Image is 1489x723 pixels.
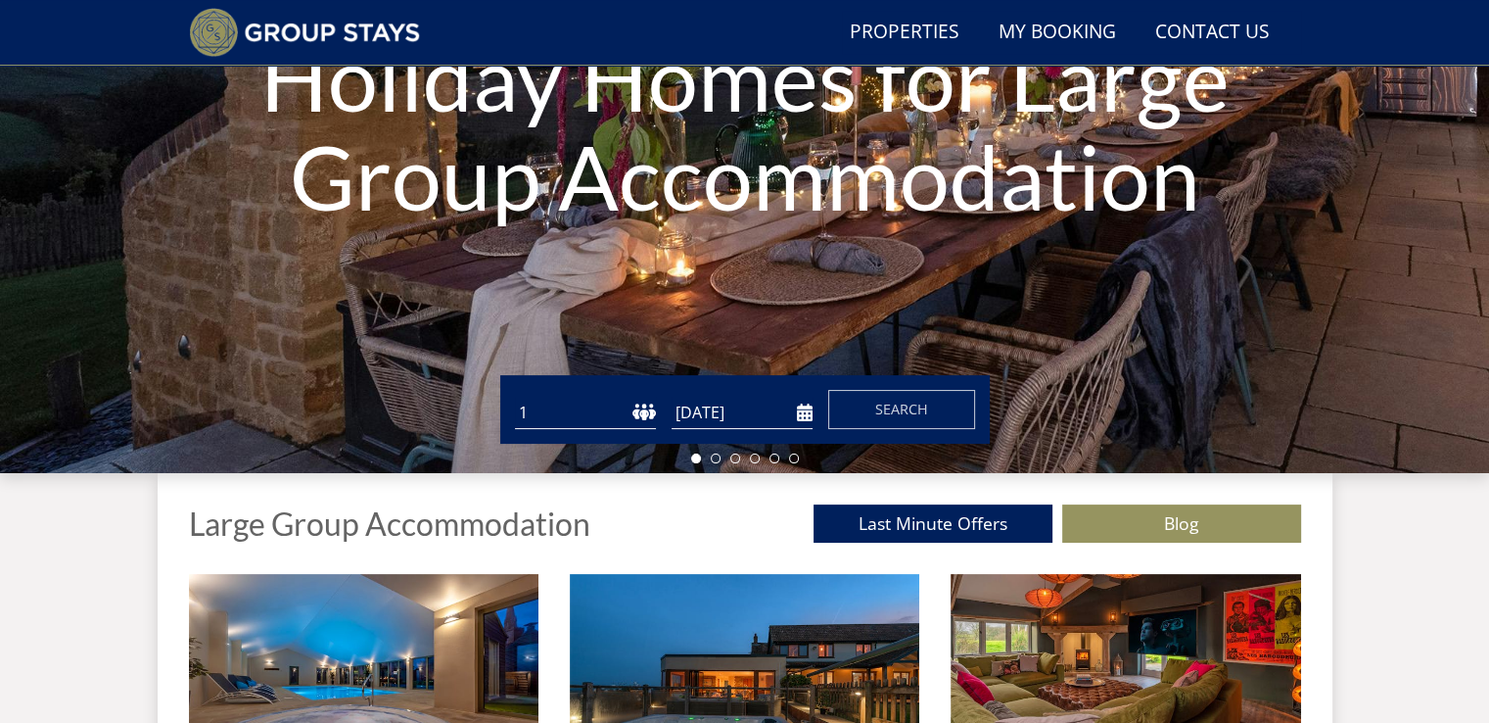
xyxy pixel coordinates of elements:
a: Properties [842,11,967,55]
a: Last Minute Offers [814,505,1052,543]
span: Search [875,400,928,418]
input: Arrival Date [672,397,813,429]
button: Search [828,390,975,429]
a: Contact Us [1147,11,1278,55]
a: Blog [1062,505,1301,543]
img: Group Stays [189,8,421,57]
a: My Booking [991,11,1124,55]
h1: Large Group Accommodation [189,506,590,541]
